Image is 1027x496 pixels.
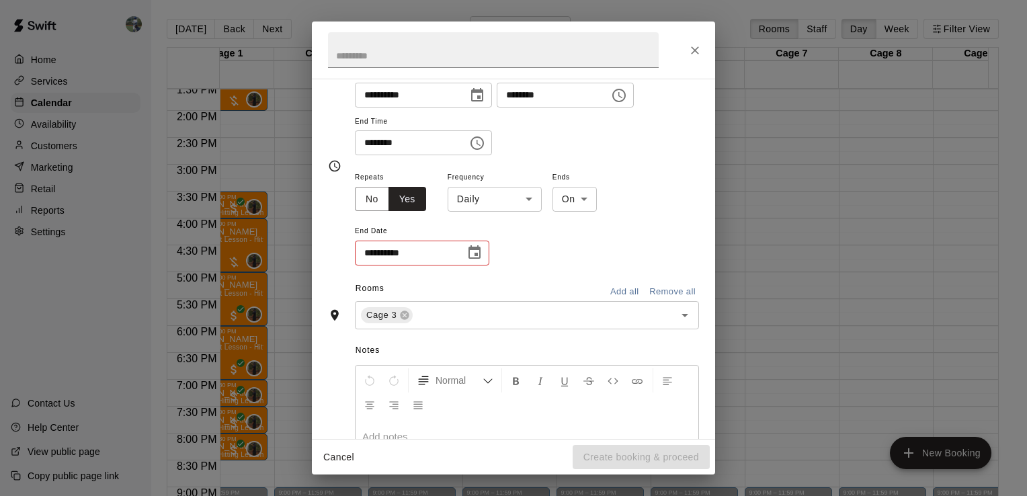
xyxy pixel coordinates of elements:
[355,187,389,212] button: No
[361,308,402,322] span: Cage 3
[328,159,341,173] svg: Timing
[603,282,646,302] button: Add all
[602,368,624,392] button: Insert Code
[552,169,597,187] span: Ends
[407,392,429,417] button: Justify Align
[411,368,499,392] button: Formatting Options
[361,307,413,323] div: Cage 3
[355,169,437,187] span: Repeats
[529,368,552,392] button: Format Italics
[356,340,699,362] span: Notes
[382,392,405,417] button: Right Align
[683,38,707,63] button: Close
[464,130,491,157] button: Choose time, selected time is 4:30 PM
[317,445,360,470] button: Cancel
[461,239,488,266] button: Choose date
[356,284,384,293] span: Rooms
[505,368,528,392] button: Format Bold
[328,436,341,450] svg: Notes
[436,374,483,387] span: Normal
[646,282,699,302] button: Remove all
[552,187,597,212] div: On
[388,187,426,212] button: Yes
[358,392,381,417] button: Center Align
[626,368,649,392] button: Insert Link
[656,368,679,392] button: Left Align
[577,368,600,392] button: Format Strikethrough
[448,187,542,212] div: Daily
[328,308,341,322] svg: Rooms
[464,82,491,109] button: Choose date, selected date is Aug 21, 2025
[355,113,492,131] span: End Time
[355,187,426,212] div: outlined button group
[553,368,576,392] button: Format Underline
[358,368,381,392] button: Undo
[448,169,542,187] span: Frequency
[355,222,489,241] span: End Date
[382,368,405,392] button: Redo
[675,306,694,325] button: Open
[606,82,632,109] button: Choose time, selected time is 4:00 PM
